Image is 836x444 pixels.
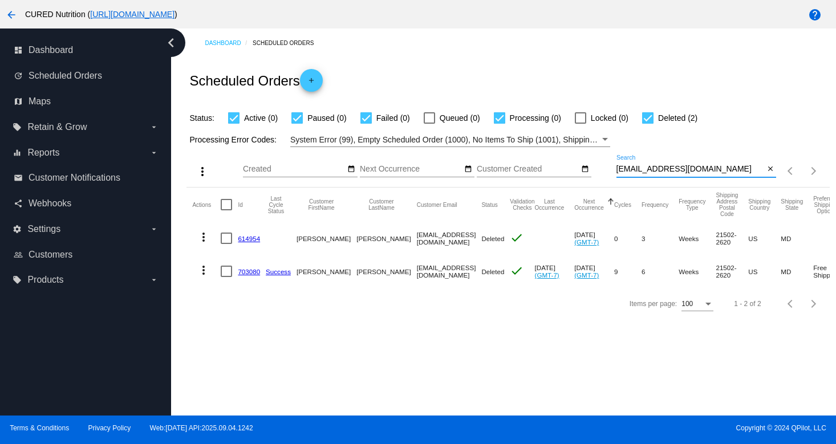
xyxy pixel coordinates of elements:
button: Next page [802,160,825,182]
button: Change sorting for Cycles [614,201,631,208]
mat-icon: more_vert [197,230,210,244]
span: Webhooks [29,198,71,209]
i: update [14,71,23,80]
mat-icon: arrow_back [5,8,18,22]
span: Products [27,275,63,285]
span: Settings [27,224,60,234]
i: dashboard [14,46,23,55]
button: Change sorting for Id [238,201,242,208]
mat-icon: date_range [347,165,355,174]
a: Dashboard [205,34,253,52]
a: (GMT-7) [574,238,599,246]
h2: Scheduled Orders [189,69,322,92]
mat-icon: date_range [581,165,589,174]
mat-icon: check [510,231,523,245]
mat-cell: [PERSON_NAME] [356,255,416,288]
input: Created [243,165,346,174]
i: share [14,199,23,208]
span: Queued (0) [440,111,480,125]
span: Processing Error Codes: [189,135,277,144]
a: people_outline Customers [14,246,159,264]
span: Customer Notifications [29,173,120,183]
mat-cell: MD [781,222,813,255]
i: local_offer [13,275,22,284]
a: dashboard Dashboard [14,41,159,59]
i: email [14,173,23,182]
i: arrow_drop_down [149,225,159,234]
i: arrow_drop_down [149,123,159,132]
mat-cell: 0 [614,222,642,255]
span: Status: [189,113,214,123]
button: Previous page [780,292,802,315]
mat-select: Filter by Processing Error Codes [290,133,610,147]
mat-icon: check [510,264,523,278]
i: equalizer [13,148,22,157]
span: Dashboard [29,45,73,55]
input: Customer Created [477,165,579,174]
button: Change sorting for LastOccurrenceUtc [535,198,565,211]
a: [URL][DOMAIN_NAME] [90,10,174,19]
span: Deleted [481,268,504,275]
button: Previous page [780,160,802,182]
button: Change sorting for Frequency [642,201,668,208]
mat-cell: [DATE] [574,222,614,255]
button: Clear [764,164,776,176]
span: Copyright © 2024 QPilot, LLC [428,424,826,432]
mat-cell: [PERSON_NAME] [297,255,356,288]
i: arrow_drop_down [149,275,159,284]
button: Change sorting for LastProcessingCycleId [266,195,286,214]
mat-cell: [EMAIL_ADDRESS][DOMAIN_NAME] [417,222,482,255]
mat-cell: US [748,222,781,255]
mat-cell: 9 [614,255,642,288]
mat-header-cell: Validation Checks [510,188,534,222]
mat-cell: [PERSON_NAME] [297,222,356,255]
a: Terms & Conditions [10,424,69,432]
span: Failed (0) [376,111,410,125]
span: Retain & Grow [27,122,87,132]
span: Customers [29,250,72,260]
mat-cell: Weeks [679,222,716,255]
a: (GMT-7) [535,271,559,279]
span: Deleted [481,235,504,242]
mat-icon: close [766,165,774,174]
mat-icon: more_vert [196,165,209,178]
mat-cell: 6 [642,255,679,288]
span: Locked (0) [591,111,628,125]
mat-cell: 21502-2620 [716,222,748,255]
a: Privacy Policy [88,424,131,432]
input: Search [616,165,765,174]
span: 100 [681,300,693,308]
mat-icon: date_range [464,165,472,174]
a: email Customer Notifications [14,169,159,187]
input: Next Occurrence [360,165,462,174]
a: share Webhooks [14,194,159,213]
i: chevron_left [162,34,180,52]
span: Deleted (2) [658,111,697,125]
a: (GMT-7) [574,271,599,279]
i: map [14,97,23,106]
button: Change sorting for ShippingPostcode [716,192,738,217]
mat-cell: US [748,255,781,288]
mat-icon: more_vert [197,263,210,277]
mat-icon: add [305,76,318,90]
button: Change sorting for CustomerLastName [356,198,406,211]
button: Change sorting for NextOccurrenceUtc [574,198,604,211]
span: Reports [27,148,59,158]
mat-cell: [PERSON_NAME] [356,222,416,255]
a: Success [266,268,291,275]
mat-icon: help [808,8,822,22]
button: Change sorting for FrequencyType [679,198,705,211]
mat-cell: Weeks [679,255,716,288]
mat-cell: MD [781,255,813,288]
mat-cell: [DATE] [535,255,575,288]
button: Next page [802,292,825,315]
div: Items per page: [630,300,677,308]
i: people_outline [14,250,23,259]
i: arrow_drop_down [149,148,159,157]
mat-cell: 3 [642,222,679,255]
mat-header-cell: Actions [192,188,221,222]
i: local_offer [13,123,22,132]
span: Maps [29,96,51,107]
span: Active (0) [244,111,278,125]
a: Scheduled Orders [253,34,324,52]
